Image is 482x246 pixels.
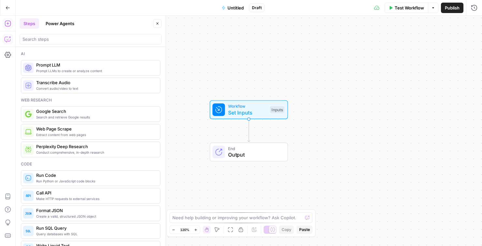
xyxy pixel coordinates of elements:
span: Output [228,151,281,159]
span: Workflow [228,103,267,109]
span: Query databases with SQL [36,231,155,237]
span: Paste [299,227,310,233]
div: Code [21,161,160,167]
span: Conduct comprehensive, in-depth research [36,150,155,155]
span: Transcribe Audio [36,79,155,86]
button: Test Workflow [385,3,428,13]
span: Run SQL Query [36,225,155,231]
span: Run Code [36,172,155,178]
button: Paste [297,225,313,234]
span: Convert audio/video to text [36,86,155,91]
span: Format JSON [36,207,155,214]
span: Prompt LLMs to create or analyze content [36,68,155,73]
g: Edge from start to end [248,119,250,142]
span: Run Python or JavaScript code blocks [36,178,155,184]
button: Steps [20,18,39,29]
input: Search steps [22,36,159,42]
button: Copy [279,225,294,234]
span: Search and retrieve Google results [36,115,155,120]
span: Publish [445,5,460,11]
span: Untitled [227,5,244,11]
div: Ai [21,51,160,57]
div: Inputs [270,106,284,113]
span: Draft [252,5,262,11]
button: Untitled [218,3,248,13]
div: WorkflowSet InputsInputs [188,100,310,119]
span: 120% [180,227,189,232]
span: Create a valid, structured JSON object [36,214,155,219]
div: Web research [21,97,160,103]
span: Web Page Scrape [36,126,155,132]
span: Perplexity Deep Research [36,143,155,150]
span: Test Workflow [395,5,424,11]
button: Publish [441,3,463,13]
span: Google Search [36,108,155,115]
span: Copy [282,227,291,233]
span: Prompt LLM [36,62,155,68]
button: Power Agents [42,18,78,29]
span: End [228,145,281,151]
div: EndOutput [188,143,310,161]
span: Set Inputs [228,109,267,116]
span: Make HTTP requests to external services [36,196,155,201]
span: Call API [36,190,155,196]
span: Extract content from web pages [36,132,155,137]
